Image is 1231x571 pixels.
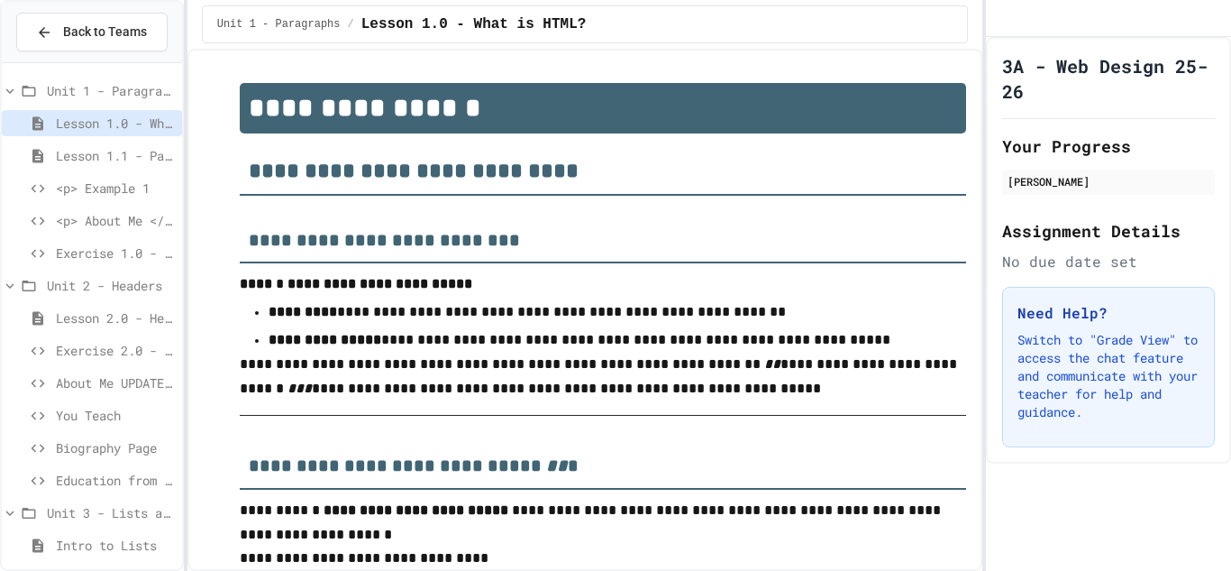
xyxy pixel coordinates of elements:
span: <p> About Me </p> [56,211,175,230]
span: Back to Teams [63,23,147,41]
span: <p> Example 1 [56,179,175,198]
span: You Teach [56,406,175,425]
span: Unit 2 - Headers [47,276,175,295]
h2: Your Progress [1002,134,1215,159]
span: Education from Scratch [56,471,175,490]
span: / [348,17,354,32]
h2: Assignment Details [1002,218,1215,244]
div: No due date set [1002,251,1215,272]
span: Biography Page [56,438,175,457]
span: Lesson 1.0 - What is HTML? [56,114,175,133]
span: Exercise 1.0 - Two Truths and a Lie [56,244,175,262]
span: Unit 1 - Paragraphs [47,81,175,100]
span: Exercise 2.0 - Header Practice [56,341,175,360]
span: About Me UPDATE with Headers [56,373,175,392]
span: Lesson 1.1 - Paragraphs [56,146,175,165]
span: Intro to Lists [56,536,175,555]
div: [PERSON_NAME] [1008,173,1209,189]
span: Unit 1 - Paragraphs [217,17,341,32]
h1: 3A - Web Design 25-26 [1002,53,1215,104]
button: Back to Teams [16,13,168,51]
h3: Need Help? [1017,302,1199,324]
span: Lesson 2.0 - Headers [56,309,175,327]
span: Lesson 1.0 - What is HTML? [361,14,587,35]
p: Switch to "Grade View" to access the chat feature and communicate with your teacher for help and ... [1017,331,1199,421]
span: Unit 3 - Lists and Links [47,503,175,522]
